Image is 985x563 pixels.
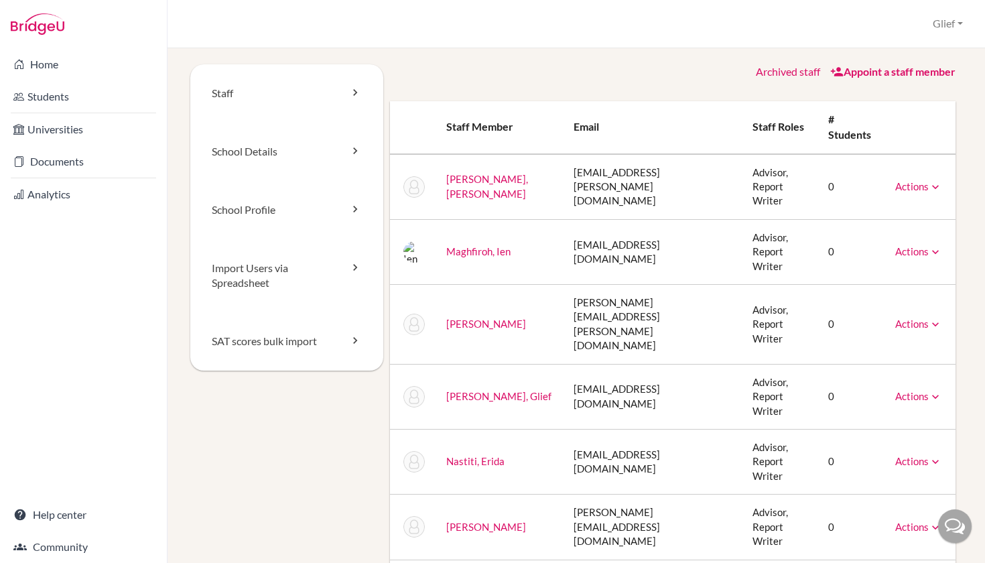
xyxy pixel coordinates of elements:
img: Glief Miranda [403,386,425,408]
td: 0 [817,219,884,284]
a: Actions [895,318,942,330]
a: Archived staff [756,65,820,78]
a: Home [3,51,164,78]
a: [PERSON_NAME], [PERSON_NAME] [446,173,528,199]
td: Advisor, Report Writer [742,154,818,220]
th: # students [817,101,884,154]
td: 0 [817,495,884,560]
a: Nastiti, Erida [446,455,505,467]
td: [EMAIL_ADDRESS][PERSON_NAME][DOMAIN_NAME] [563,154,742,220]
td: 0 [817,285,884,365]
td: Advisor, Report Writer [742,430,818,495]
a: Staff [190,64,383,123]
a: Actions [895,390,942,402]
td: Advisor, Report Writer [742,219,818,284]
td: Advisor, Report Writer [742,285,818,365]
th: Staff member [436,101,563,154]
td: Advisor, Report Writer [742,364,818,429]
td: 0 [817,430,884,495]
button: Glief [927,11,969,36]
img: Bridge-U [11,13,64,35]
a: Universities [3,116,164,143]
a: Help center [3,501,164,528]
td: [EMAIL_ADDRESS][DOMAIN_NAME] [563,364,742,429]
a: Maghfiroh, Ien [446,245,511,257]
a: [PERSON_NAME] [446,521,526,533]
a: Documents [3,148,164,175]
td: 0 [817,364,884,429]
td: [PERSON_NAME][EMAIL_ADDRESS][PERSON_NAME][DOMAIN_NAME] [563,285,742,365]
a: Import Users via Spreadsheet [190,239,383,313]
a: [PERSON_NAME], Glief [446,390,551,402]
a: School Profile [190,181,383,239]
td: 0 [817,154,884,220]
img: Eugenia Ran [403,516,425,538]
td: [EMAIL_ADDRESS][DOMAIN_NAME] [563,219,742,284]
td: [EMAIL_ADDRESS][DOMAIN_NAME] [563,430,742,495]
th: Staff roles [742,101,818,154]
a: Appoint a staff member [830,65,956,78]
a: Actions [895,245,942,257]
td: [PERSON_NAME][EMAIL_ADDRESS][DOMAIN_NAME] [563,495,742,560]
img: Atlyan Ellen [403,176,425,198]
td: Advisor, Report Writer [742,495,818,560]
a: Actions [895,455,942,467]
a: Analytics [3,181,164,208]
th: Email [563,101,742,154]
a: Actions [895,180,942,192]
img: Erida Nastiti [403,451,425,473]
a: Students [3,83,164,110]
img: Ien Maghfiroh [403,241,425,263]
a: Actions [895,521,942,533]
a: SAT scores bulk import [190,312,383,371]
a: Community [3,534,164,560]
img: Simon McDonald [403,314,425,335]
a: School Details [190,123,383,181]
a: [PERSON_NAME] [446,318,526,330]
